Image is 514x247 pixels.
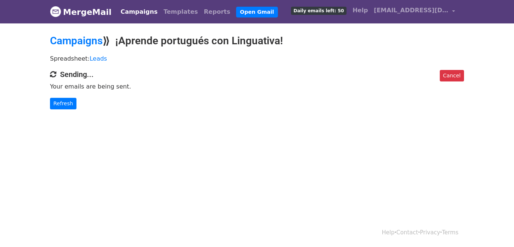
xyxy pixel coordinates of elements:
[288,3,350,18] a: Daily emails left: 50
[90,55,107,62] a: Leads
[50,35,103,47] a: Campaigns
[160,4,201,19] a: Templates
[50,98,76,109] a: Refresh
[291,7,347,15] span: Daily emails left: 50
[117,4,160,19] a: Campaigns
[420,229,440,236] a: Privacy
[382,229,395,236] a: Help
[350,3,371,18] a: Help
[50,6,61,17] img: MergeMail logo
[50,70,464,79] h4: Sending...
[50,55,464,62] p: Spreadsheet:
[442,229,458,236] a: Terms
[374,6,448,15] span: [EMAIL_ADDRESS][DOMAIN_NAME]
[50,83,464,90] p: Your emails are being sent.
[50,4,112,20] a: MergeMail
[397,229,418,236] a: Contact
[50,35,464,47] h2: ⟫ ¡Aprende portugués con Linguativa!
[236,7,278,17] a: Open Gmail
[371,3,458,20] a: [EMAIL_ADDRESS][DOMAIN_NAME]
[201,4,234,19] a: Reports
[440,70,464,81] a: Cancel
